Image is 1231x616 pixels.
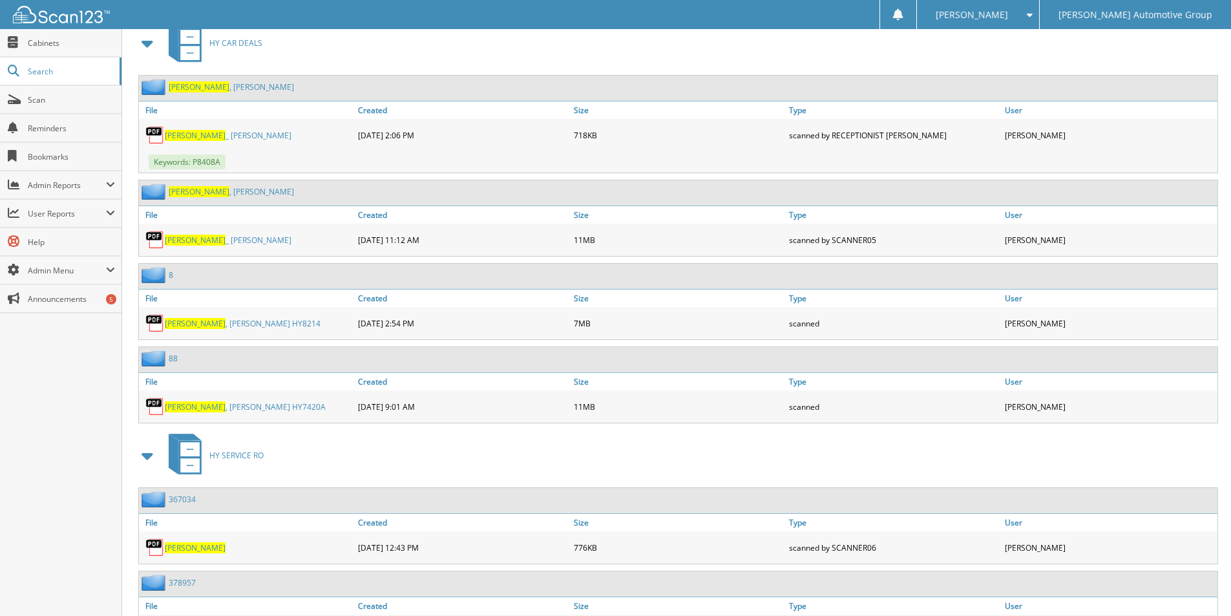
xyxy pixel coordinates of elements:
[571,310,786,336] div: 7MB
[355,535,571,560] div: [DATE] 12:43 PM
[165,318,321,329] a: [PERSON_NAME], [PERSON_NAME] HY8214
[165,401,226,412] span: [PERSON_NAME]
[355,206,571,224] a: Created
[28,237,115,248] span: Help
[169,494,196,505] a: 367034
[165,318,226,329] span: [PERSON_NAME]
[165,235,291,246] a: [PERSON_NAME]_ [PERSON_NAME]
[169,81,229,92] span: [PERSON_NAME]
[165,401,326,412] a: [PERSON_NAME], [PERSON_NAME] HY7420A
[786,373,1002,390] a: Type
[28,123,115,134] span: Reminders
[28,66,113,77] span: Search
[355,373,571,390] a: Created
[28,94,115,105] span: Scan
[1058,11,1212,19] span: [PERSON_NAME] Automotive Group
[139,514,355,531] a: File
[1002,310,1217,336] div: [PERSON_NAME]
[142,350,169,366] img: folder2.png
[571,535,786,560] div: 776KB
[106,294,116,304] div: 5
[28,208,106,219] span: User Reports
[1002,290,1217,307] a: User
[169,353,178,364] a: 88
[161,430,264,481] a: HY SERVICE RO
[1002,227,1217,253] div: [PERSON_NAME]
[28,37,115,48] span: Cabinets
[142,267,169,283] img: folder2.png
[165,542,226,553] a: [PERSON_NAME]
[1002,373,1217,390] a: User
[169,186,294,197] a: [PERSON_NAME], [PERSON_NAME]
[571,514,786,531] a: Size
[142,575,169,591] img: folder2.png
[1002,597,1217,615] a: User
[1002,101,1217,119] a: User
[209,37,262,48] span: HY CAR DEALS
[139,597,355,615] a: File
[145,397,165,416] img: PDF.png
[1002,535,1217,560] div: [PERSON_NAME]
[161,17,262,69] a: HY CAR DEALS
[13,6,110,23] img: scan123-logo-white.svg
[355,514,571,531] a: Created
[1002,122,1217,148] div: [PERSON_NAME]
[571,290,786,307] a: Size
[355,290,571,307] a: Created
[142,491,169,507] img: folder2.png
[28,265,106,276] span: Admin Menu
[571,373,786,390] a: Size
[1002,206,1217,224] a: User
[786,535,1002,560] div: scanned by SCANNER06
[355,394,571,420] div: [DATE] 9:01 AM
[28,293,115,304] span: Announcements
[1002,394,1217,420] div: [PERSON_NAME]
[169,270,173,281] a: 8
[571,597,786,615] a: Size
[28,151,115,162] span: Bookmarks
[786,597,1002,615] a: Type
[28,180,106,191] span: Admin Reports
[786,101,1002,119] a: Type
[169,577,196,588] a: 378957
[149,154,226,169] span: Keywords: P8408A
[165,235,226,246] span: [PERSON_NAME]
[786,310,1002,336] div: scanned
[1166,554,1231,616] iframe: Chat Widget
[169,186,229,197] span: [PERSON_NAME]
[355,227,571,253] div: [DATE] 11:12 AM
[571,394,786,420] div: 11MB
[786,227,1002,253] div: scanned by SCANNER05
[936,11,1008,19] span: [PERSON_NAME]
[145,313,165,333] img: PDF.png
[145,538,165,557] img: PDF.png
[165,130,226,141] span: [PERSON_NAME]
[571,206,786,224] a: Size
[786,514,1002,531] a: Type
[786,122,1002,148] div: scanned by RECEPTIONIST [PERSON_NAME]
[145,230,165,250] img: PDF.png
[571,227,786,253] div: 11MB
[142,184,169,200] img: folder2.png
[786,394,1002,420] div: scanned
[1002,514,1217,531] a: User
[165,130,291,141] a: [PERSON_NAME]_ [PERSON_NAME]
[142,79,169,95] img: folder2.png
[169,81,294,92] a: [PERSON_NAME], [PERSON_NAME]
[355,122,571,148] div: [DATE] 2:06 PM
[209,450,264,461] span: HY SERVICE RO
[139,206,355,224] a: File
[145,125,165,145] img: PDF.png
[355,597,571,615] a: Created
[571,101,786,119] a: Size
[139,101,355,119] a: File
[786,290,1002,307] a: Type
[139,373,355,390] a: File
[355,101,571,119] a: Created
[139,290,355,307] a: File
[355,310,571,336] div: [DATE] 2:54 PM
[571,122,786,148] div: 718KB
[786,206,1002,224] a: Type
